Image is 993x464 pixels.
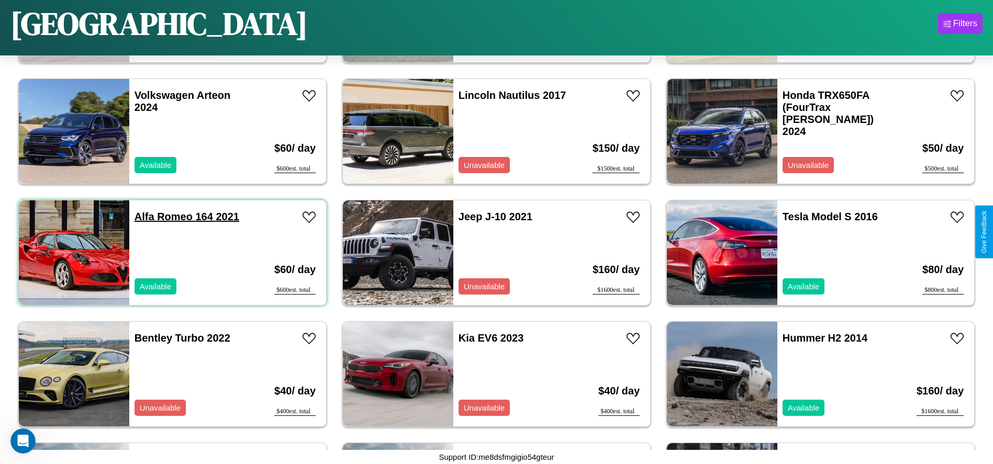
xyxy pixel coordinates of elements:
a: Lincoln Nautilus 2017 [459,89,566,101]
p: Available [140,158,172,172]
h3: $ 80 / day [922,253,964,286]
div: $ 400 est. total [274,408,316,416]
div: $ 600 est. total [274,286,316,295]
h3: $ 40 / day [598,375,640,408]
div: $ 1600 est. total [917,408,964,416]
a: Bentley Turbo 2022 [135,332,230,344]
p: Unavailable [464,158,505,172]
div: Filters [953,18,977,29]
h3: $ 60 / day [274,132,316,165]
a: Volkswagen Arteon 2024 [135,89,230,113]
h3: $ 40 / day [274,375,316,408]
a: Tesla Model S 2016 [783,211,878,222]
a: Alfa Romeo 164 2021 [135,211,239,222]
h3: $ 50 / day [922,132,964,165]
div: $ 800 est. total [922,286,964,295]
div: $ 500 est. total [922,165,964,173]
div: $ 1500 est. total [593,165,640,173]
h3: $ 160 / day [917,375,964,408]
h3: $ 150 / day [593,132,640,165]
p: Available [788,401,820,415]
div: $ 600 est. total [274,165,316,173]
div: $ 1600 est. total [593,286,640,295]
p: Unavailable [788,158,829,172]
button: Filters [938,13,983,34]
h3: $ 60 / day [274,253,316,286]
h1: [GEOGRAPHIC_DATA] [10,2,308,45]
p: Unavailable [140,401,181,415]
h3: $ 160 / day [593,253,640,286]
p: Unavailable [464,401,505,415]
p: Support ID: me8dsfmgigio54gteur [439,450,554,464]
a: Jeep J-10 2021 [459,211,532,222]
p: Available [140,279,172,293]
p: Available [788,279,820,293]
p: Unavailable [464,279,505,293]
a: Hummer H2 2014 [783,332,867,344]
a: Honda TRX650FA (FourTrax [PERSON_NAME]) 2024 [783,89,874,137]
div: $ 400 est. total [598,408,640,416]
div: Give Feedback [980,211,988,253]
a: Kia EV6 2023 [459,332,524,344]
iframe: Intercom live chat [10,428,36,454]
